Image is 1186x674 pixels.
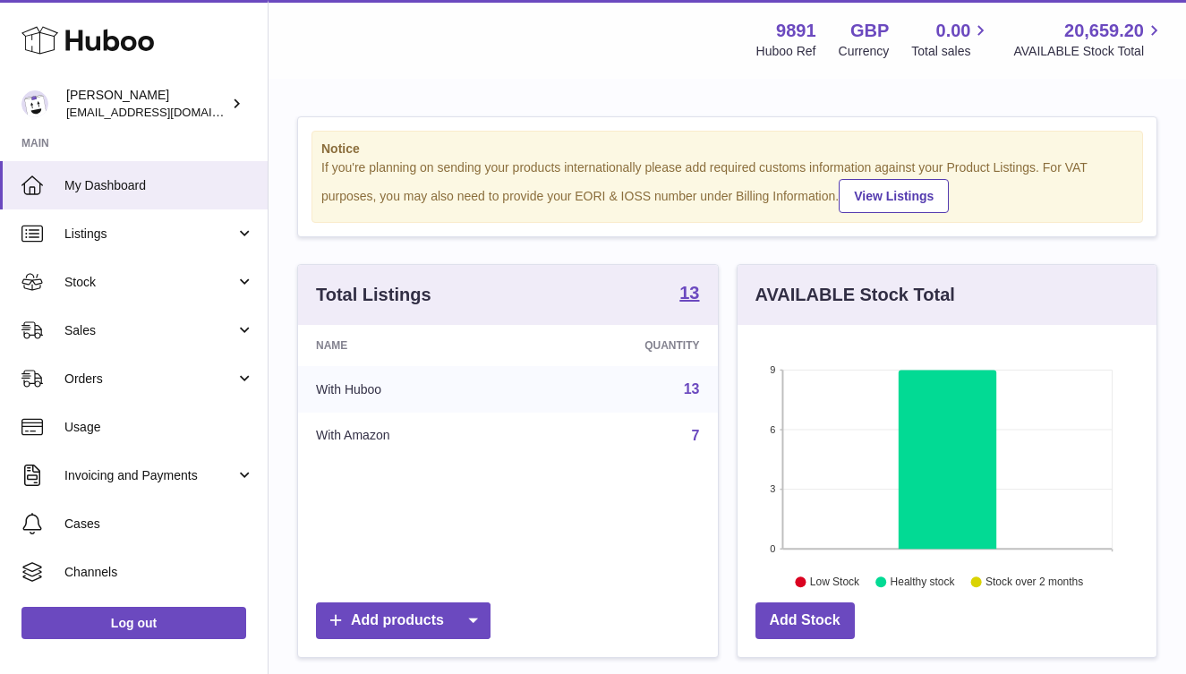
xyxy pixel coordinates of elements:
text: 3 [770,483,775,494]
span: Usage [64,419,254,436]
span: [EMAIL_ADDRESS][DOMAIN_NAME] [66,105,263,119]
text: Stock over 2 months [985,576,1083,588]
div: [PERSON_NAME] [66,87,227,121]
div: Currency [839,43,890,60]
h3: AVAILABLE Stock Total [755,283,955,307]
div: If you're planning on sending your products internationally please add required customs informati... [321,159,1133,213]
span: Total sales [911,43,991,60]
span: Channels [64,564,254,581]
td: With Huboo [298,366,527,413]
strong: Notice [321,141,1133,158]
strong: 13 [679,284,699,302]
span: Sales [64,322,235,339]
a: Add Stock [755,602,855,639]
a: Log out [21,607,246,639]
img: ro@thebitterclub.co.uk [21,90,48,117]
a: 13 [684,381,700,397]
span: Orders [64,371,235,388]
text: 0 [770,543,775,554]
td: With Amazon [298,413,527,459]
text: 6 [770,424,775,435]
a: View Listings [839,179,949,213]
span: AVAILABLE Stock Total [1013,43,1165,60]
span: Cases [64,516,254,533]
text: 9 [770,364,775,375]
span: 0.00 [936,19,971,43]
a: 7 [692,428,700,443]
a: 20,659.20 AVAILABLE Stock Total [1013,19,1165,60]
a: 13 [679,284,699,305]
a: Add products [316,602,491,639]
text: Low Stock [809,576,859,588]
a: 0.00 Total sales [911,19,991,60]
strong: 9891 [776,19,816,43]
text: Healthy stock [890,576,955,588]
span: 20,659.20 [1064,19,1144,43]
span: Stock [64,274,235,291]
strong: GBP [850,19,889,43]
div: Huboo Ref [756,43,816,60]
span: My Dashboard [64,177,254,194]
span: Listings [64,226,235,243]
span: Invoicing and Payments [64,467,235,484]
th: Quantity [527,325,717,366]
th: Name [298,325,527,366]
h3: Total Listings [316,283,431,307]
